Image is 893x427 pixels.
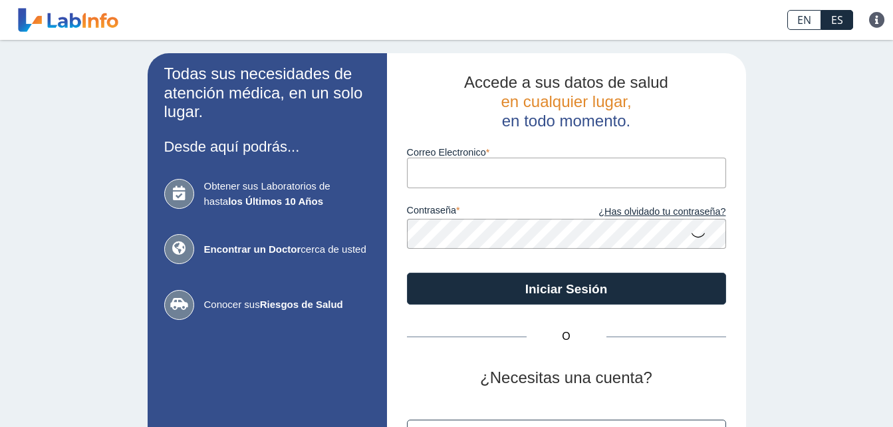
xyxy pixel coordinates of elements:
button: Iniciar Sesión [407,273,726,305]
span: Accede a sus datos de salud [464,73,668,91]
b: Encontrar un Doctor [204,243,301,255]
span: cerca de usted [204,242,370,257]
h2: Todas sus necesidades de atención médica, en un solo lugar. [164,65,370,122]
label: Correo Electronico [407,147,726,158]
a: ES [821,10,853,30]
a: EN [787,10,821,30]
span: Obtener sus Laboratorios de hasta [204,179,370,209]
b: los Últimos 10 Años [228,196,323,207]
b: Riesgos de Salud [260,299,343,310]
span: en todo momento. [502,112,630,130]
span: Conocer sus [204,297,370,313]
h3: Desde aquí podrás... [164,138,370,155]
a: ¿Has olvidado tu contraseña? [567,205,726,219]
label: contraseña [407,205,567,219]
h2: ¿Necesitas una cuenta? [407,368,726,388]
span: O [527,329,606,345]
span: en cualquier lugar, [501,92,631,110]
